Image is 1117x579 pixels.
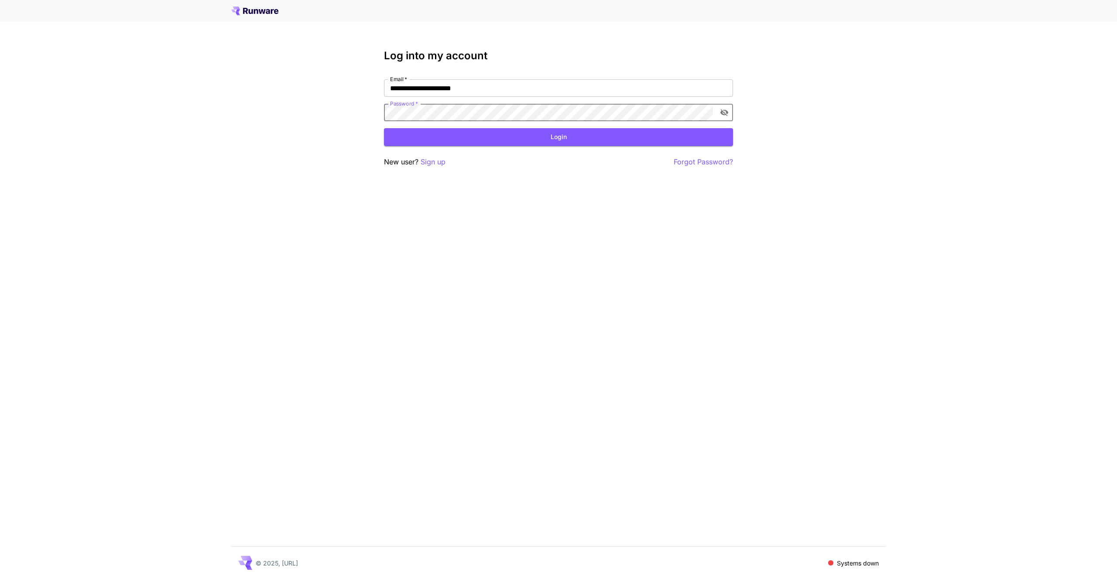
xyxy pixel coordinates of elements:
h3: Log into my account [384,50,733,62]
p: New user? [384,157,445,167]
button: Sign up [421,157,445,167]
button: Forgot Password? [674,157,733,167]
button: toggle password visibility [716,105,732,120]
button: Login [384,128,733,146]
p: © 2025, [URL] [256,559,298,568]
label: Email [390,75,407,83]
label: Password [390,100,418,107]
p: Systems down [837,559,879,568]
